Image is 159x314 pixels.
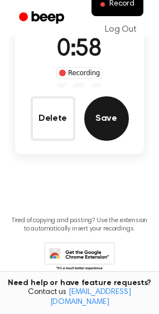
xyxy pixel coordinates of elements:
button: Save Audio Record [84,96,129,141]
span: Contact us [7,288,152,307]
div: Recording [56,67,103,78]
a: [EMAIL_ADDRESS][DOMAIN_NAME] [50,288,131,306]
a: Beep [11,7,74,29]
p: Tired of copying and pasting? Use the extension to automatically insert your recordings. [9,217,150,233]
button: Delete Audio Record [31,96,75,141]
a: Log Out [94,16,148,43]
span: 0:58 [57,38,102,61]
